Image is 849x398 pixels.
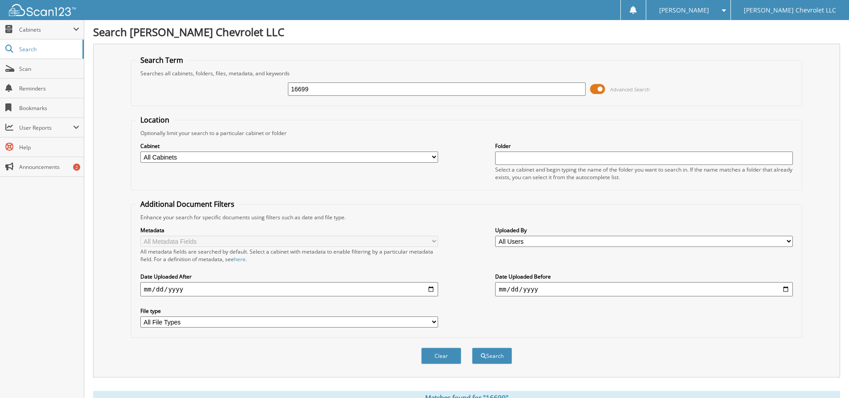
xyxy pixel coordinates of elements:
label: Date Uploaded After [140,273,438,280]
span: Announcements [19,163,79,171]
label: Uploaded By [495,226,793,234]
span: Advanced Search [610,86,650,93]
div: Enhance your search for specific documents using filters such as date and file type. [136,213,797,221]
legend: Search Term [136,55,188,65]
span: User Reports [19,124,73,131]
button: Search [472,348,512,364]
div: All metadata fields are searched by default. Select a cabinet with metadata to enable filtering b... [140,248,438,263]
h1: Search [PERSON_NAME] Chevrolet LLC [93,25,840,39]
div: Searches all cabinets, folders, files, metadata, and keywords [136,70,797,77]
legend: Location [136,115,174,125]
button: Clear [421,348,461,364]
label: Date Uploaded Before [495,273,793,280]
div: Optionally limit your search to a particular cabinet or folder [136,129,797,137]
input: end [495,282,793,296]
img: scan123-logo-white.svg [9,4,76,16]
span: Scan [19,65,79,73]
span: Search [19,45,78,53]
label: Metadata [140,226,438,234]
legend: Additional Document Filters [136,199,239,209]
span: Reminders [19,85,79,92]
div: 2 [73,164,80,171]
span: Bookmarks [19,104,79,112]
span: Help [19,144,79,151]
a: here [234,255,246,263]
span: [PERSON_NAME] Chevrolet LLC [744,8,836,13]
span: [PERSON_NAME] [659,8,709,13]
label: Cabinet [140,142,438,150]
input: start [140,282,438,296]
span: Cabinets [19,26,73,33]
div: Select a cabinet and begin typing the name of the folder you want to search in. If the name match... [495,166,793,181]
label: File type [140,307,438,315]
label: Folder [495,142,793,150]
